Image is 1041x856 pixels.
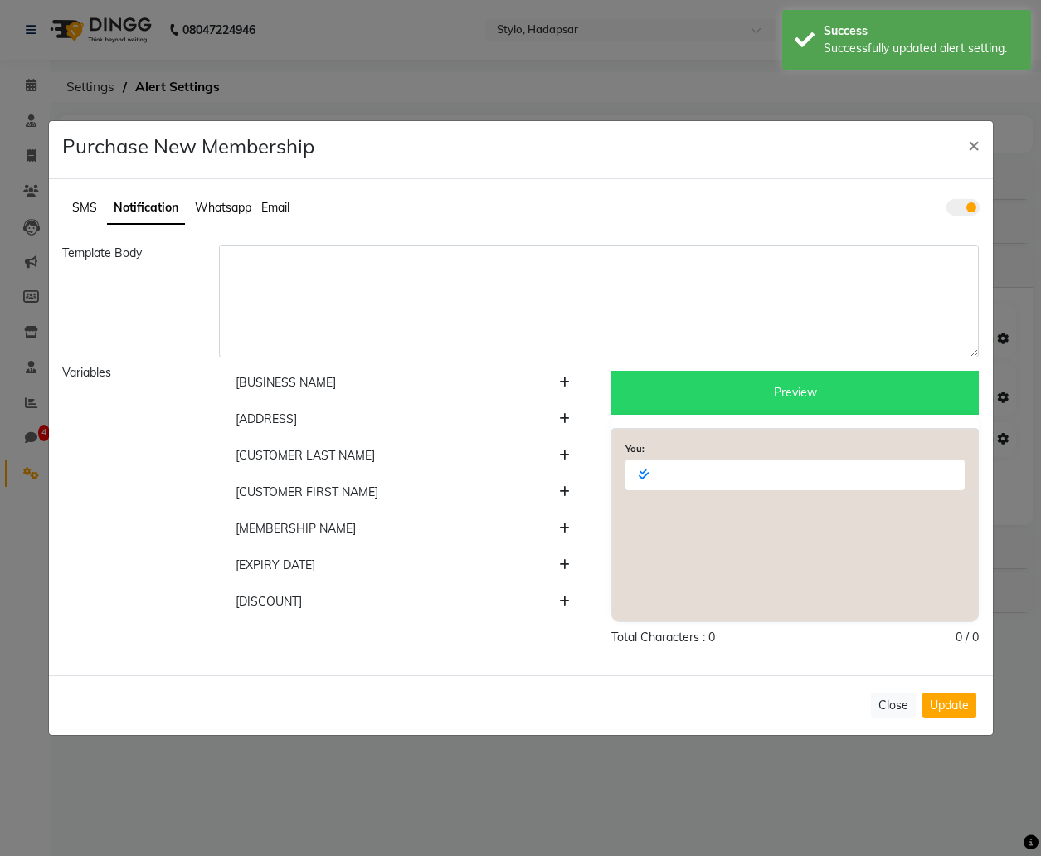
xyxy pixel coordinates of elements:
[824,40,1019,57] div: Successfully updated alert setting.
[611,371,979,415] div: Preview
[50,364,207,662] div: Variables
[219,583,586,620] li: [DISCOUNT]
[871,693,916,718] button: Close
[62,134,314,158] h4: Purchase New Membership
[922,693,976,718] button: Update
[824,22,1019,40] div: Success
[219,437,586,474] li: [CUSTOMER LAST NAME]
[114,200,178,215] span: Notification
[611,629,715,646] div: Total Characters : 0
[956,629,979,646] div: 0 / 0
[195,200,251,215] span: Whatsapp
[968,132,980,157] span: ×
[219,510,586,547] li: [MEMBERSHIP NAME]
[625,443,645,455] strong: You:
[50,245,207,357] div: Template Body
[219,547,586,584] li: [EXPIRY DATE]
[955,121,993,168] button: ×
[219,364,586,401] li: [BUSINESS NAME]
[261,200,289,215] span: Email
[72,200,97,215] span: SMS
[219,401,586,438] li: [ADDRESS]
[219,474,586,511] li: [CUSTOMER FIRST NAME]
